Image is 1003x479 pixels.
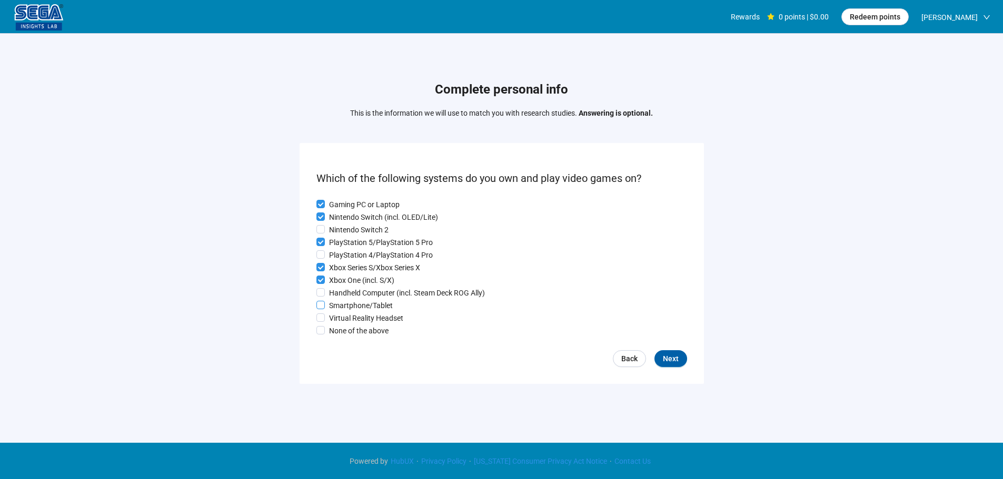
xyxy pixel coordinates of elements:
span: down [983,14,990,21]
span: Next [663,353,679,364]
p: Nintendo Switch (incl. OLED/Lite) [329,211,438,223]
p: Virtual Reality Headset [329,312,403,324]
a: Back [613,350,646,367]
a: Privacy Policy [419,457,469,465]
p: This is the information we will use to match you with research studies. [350,107,653,119]
div: · · · [350,455,653,467]
span: Redeem points [850,11,900,23]
a: [US_STATE] Consumer Privacy Act Notice [471,457,610,465]
a: Contact Us [612,457,653,465]
a: HubUX [388,457,416,465]
p: Handheld Computer (incl. Steam Deck ROG Ally) [329,287,485,299]
h1: Complete personal info [350,80,653,100]
p: Which of the following systems do you own and play video games on? [316,170,687,187]
span: Back [621,353,638,364]
strong: Answering is optional. [579,109,653,117]
button: Next [654,350,687,367]
span: [PERSON_NAME] [921,1,978,34]
p: PlayStation 4/PlayStation 4 Pro [329,249,433,261]
p: Gaming PC or Laptop [329,199,400,210]
span: star [767,13,774,21]
p: Xbox One (incl. S/X) [329,274,394,286]
p: Smartphone/Tablet [329,300,393,311]
button: Redeem points [841,8,909,25]
p: Nintendo Switch 2 [329,224,389,236]
p: Xbox Series S/Xbox Series X [329,262,420,273]
span: Powered by [350,457,388,465]
p: None of the above [329,325,389,337]
p: PlayStation 5/PlayStation 5 Pro [329,237,433,248]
